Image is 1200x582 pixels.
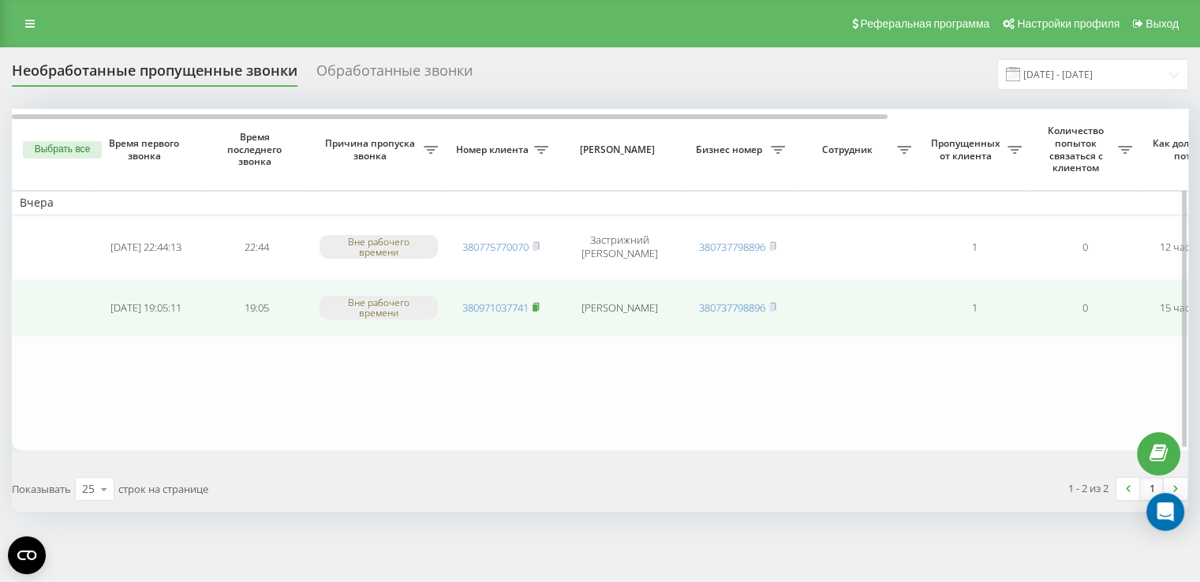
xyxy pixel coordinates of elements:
a: 380775770070 [462,240,529,254]
span: Количество попыток связаться с клиентом [1037,125,1118,173]
span: Пропущенных от клиента [927,137,1007,162]
span: Показывать [12,482,71,496]
td: 19:05 [201,279,312,337]
td: 1 [919,218,1030,276]
td: [DATE] 19:05:11 [91,279,201,337]
span: [PERSON_NAME] [570,144,669,156]
a: 1 [1140,478,1164,500]
span: Сотрудник [801,144,897,156]
div: Вне рабочего времени [320,235,438,259]
td: 22:44 [201,218,312,276]
a: 380971037741 [462,300,529,315]
span: Время первого звонка [103,137,189,162]
td: Застрижний [PERSON_NAME] [556,218,682,276]
td: 0 [1030,218,1140,276]
span: Причина пропуска звонка [320,137,424,162]
div: Вне рабочего времени [320,296,438,319]
span: Номер клиента [454,144,534,156]
span: Время последнего звонка [214,131,299,168]
div: 1 - 2 из 2 [1068,480,1108,496]
td: 0 [1030,279,1140,337]
span: Реферальная программа [860,17,989,30]
td: [DATE] 22:44:13 [91,218,201,276]
div: 25 [82,481,95,497]
span: Выход [1146,17,1179,30]
span: Настройки профиля [1017,17,1120,30]
button: Open CMP widget [8,536,46,574]
div: Необработанные пропущенные звонки [12,62,297,87]
div: Open Intercom Messenger [1146,493,1184,531]
td: 1 [919,279,1030,337]
span: строк на странице [118,482,208,496]
div: Обработанные звонки [316,62,473,87]
a: 380737798896 [699,300,765,315]
span: Бизнес номер [690,144,771,156]
a: 380737798896 [699,240,765,254]
td: [PERSON_NAME] [556,279,682,337]
button: Выбрать все [23,141,102,159]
